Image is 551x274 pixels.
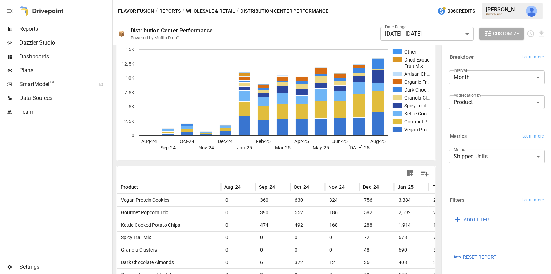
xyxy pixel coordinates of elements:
[522,197,544,204] span: Learn more
[404,95,430,101] text: Granola Cl…
[398,207,425,219] span: 2,592
[537,30,545,38] button: Download report
[19,53,111,61] span: Dashboards
[294,232,321,244] span: 0
[493,29,519,38] span: Customize
[118,210,168,215] span: Gourmet Popcorn Trio
[370,139,386,144] text: Aug-25
[404,103,429,108] text: Spicy Trail…
[180,139,194,144] text: Oct-24
[259,232,287,244] span: 0
[118,235,151,240] span: Spicy Trail Mix
[432,207,460,219] span: 2,388
[522,54,544,61] span: Learn more
[117,36,436,160] svg: A chart.
[398,194,425,206] span: 3,384
[328,256,356,268] span: 12
[126,47,134,52] text: 15K
[454,147,465,152] label: Metric
[224,183,241,190] span: Aug-24
[310,182,319,192] button: Sort
[182,7,185,16] div: /
[19,66,111,75] span: Plans
[328,232,356,244] span: 0
[432,194,460,206] span: 2,712
[276,182,285,192] button: Sort
[450,197,464,204] h6: Filters
[259,194,287,206] span: 360
[259,183,275,190] span: Sep-24
[432,183,448,190] span: Feb-25
[124,90,134,95] text: 7.5K
[186,7,235,16] button: Wholesale & Retail
[118,197,169,203] span: Vegan Protein Cookies
[449,214,494,226] button: ADD FILTER
[256,139,271,144] text: Feb-25
[432,244,460,256] span: 528
[275,145,291,150] text: Mar-25
[118,222,180,228] span: Kettle-Cooked Potato Chips
[449,150,545,163] div: Shipped Units
[198,145,214,150] text: Nov-24
[449,251,501,263] button: Reset Report
[363,244,391,256] span: 48
[224,194,252,206] span: 0
[463,253,496,262] span: Reset Report
[118,259,174,265] span: Dark Chocolate Almonds
[398,232,425,244] span: 678
[435,5,478,18] button: 386Credits
[486,6,522,13] div: [PERSON_NAME]
[486,13,522,16] div: Flavor Fusion
[294,139,309,144] text: Apr-25
[398,183,414,190] span: Jan-25
[118,7,154,16] button: Flavor Fusion
[363,207,391,219] span: 582
[19,263,111,271] span: Settings
[404,119,430,124] text: Gourmet P…
[398,219,425,231] span: 1,914
[404,63,423,69] text: Fruit Mix
[159,7,181,16] button: Reports
[224,219,252,231] span: 0
[19,25,111,33] span: Reports
[348,145,370,150] text: [DATE]-25
[404,71,430,77] text: Artisan Ch…
[224,256,252,268] span: 0
[328,183,345,190] span: Nov-24
[121,183,138,190] span: Product
[417,166,433,181] button: Manage Columns
[259,207,287,219] span: 390
[328,194,356,206] span: 324
[161,145,176,150] text: Sep-24
[385,24,407,30] label: Date Range
[328,219,356,231] span: 168
[450,54,475,61] h6: Breakdown
[259,244,287,256] span: 0
[294,219,321,231] span: 492
[241,182,251,192] button: Sort
[131,27,213,34] div: Distribution Center Performance
[141,139,157,144] text: Aug-24
[126,75,134,81] text: 10K
[526,6,537,17] img: Julie Wilton
[224,244,252,256] span: 0
[449,95,545,109] div: Product
[122,61,134,67] text: 12.5K
[404,87,429,93] text: Dark Choc…
[19,108,111,116] span: Team
[404,49,416,55] text: Other
[404,111,430,116] text: Kettle-Coo…
[294,183,309,190] span: Oct-24
[522,1,541,21] button: Julie Wilton
[294,194,321,206] span: 630
[479,28,524,40] button: Customize
[363,219,391,231] span: 288
[454,92,481,98] label: Aggregation by
[294,207,321,219] span: 552
[19,39,111,47] span: Dazzler Studio
[294,256,321,268] span: 372
[332,139,348,144] text: Jun-25
[432,219,460,231] span: 1,596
